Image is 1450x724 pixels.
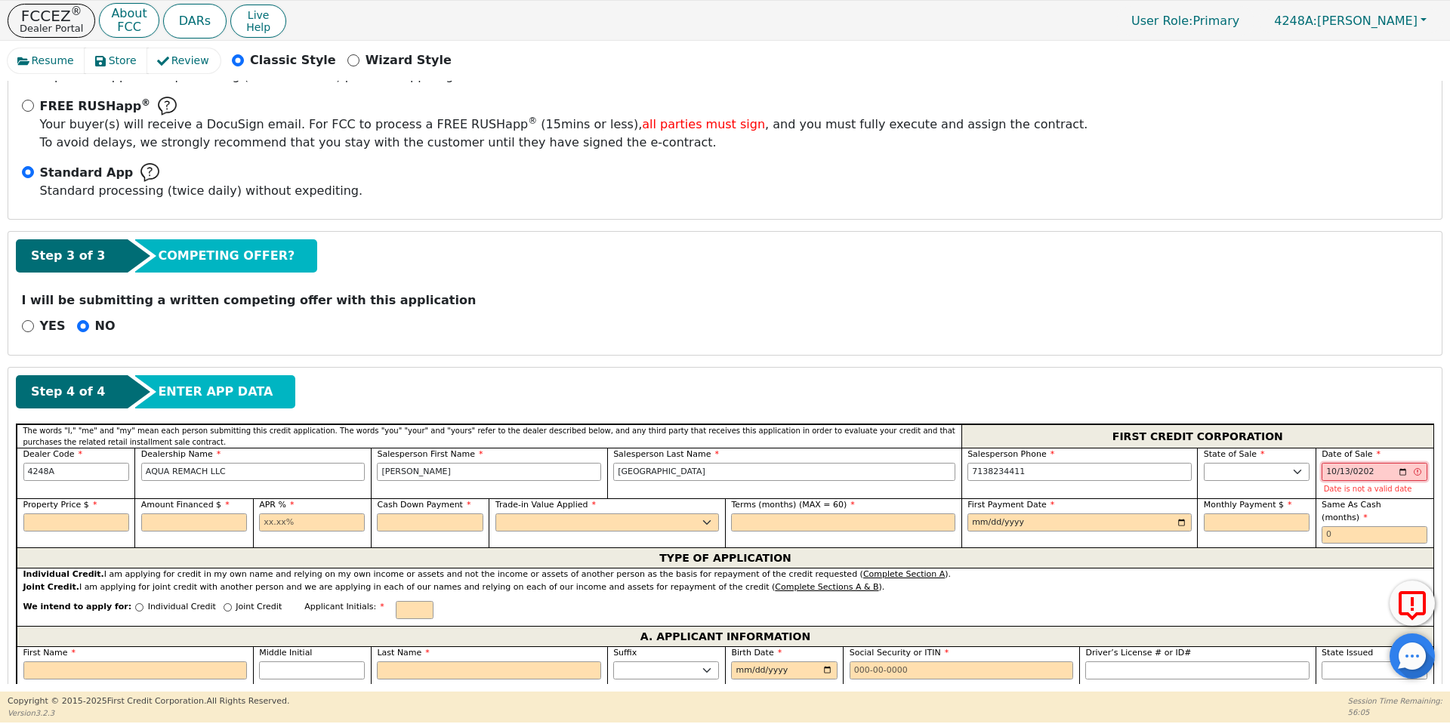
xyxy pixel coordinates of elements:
sup: ® [71,5,82,18]
input: YYYY-MM-DD [731,661,837,679]
p: Buyer 1 SSN Invalid Input [851,683,1072,692]
span: Social Security or ITIN [850,648,949,658]
p: Date is not a valid date [1324,485,1426,493]
img: Help Bubble [158,97,177,116]
p: Classic Style [250,51,336,69]
strong: Individual Credit. [23,569,104,579]
span: Applicant Initials: [304,602,384,612]
span: Step 4 of 4 [31,383,105,401]
p: Dealer Portal [20,23,83,33]
p: Joint Credit [236,601,282,614]
button: Store [85,48,148,73]
span: Date of Sale [1322,449,1381,459]
span: Resume [32,53,74,69]
span: 4248A: [1274,14,1317,28]
sup: ® [141,97,150,108]
p: 56:05 [1348,707,1442,718]
span: We intend to apply for: [23,601,132,626]
span: State of Sale [1204,449,1265,459]
span: Same As Cash (months) [1322,500,1381,522]
sup: ® [528,116,537,126]
span: FIRST CREDIT CORPORATION [1112,427,1283,446]
span: Salesperson Phone [967,449,1054,459]
span: Step 3 of 3 [31,247,105,265]
p: Individual Credit [148,601,216,614]
span: [PERSON_NAME] [1274,14,1418,28]
p: I will be submitting a written competing offer with this application [22,291,1429,310]
p: Copyright © 2015- 2025 First Credit Corporation. [8,695,289,708]
span: Birth Date [731,648,782,658]
button: 4248A:[PERSON_NAME] [1258,9,1442,32]
u: Complete Section A [863,569,945,579]
span: Trade-in Value Applied [495,500,596,510]
p: NO [95,317,116,335]
span: Monthly Payment $ [1204,500,1292,510]
p: FCCEZ [20,8,83,23]
input: 000-00-0000 [850,661,1074,679]
span: COMPETING OFFER? [158,247,295,265]
p: Primary [1116,6,1254,35]
button: DARs [163,4,227,39]
span: State Issued [1322,648,1373,658]
button: LiveHelp [230,5,286,38]
span: First Payment Date [967,500,1054,510]
div: The words "I," "me" and "my" mean each person submitting this credit application. The words "you"... [17,424,961,448]
span: Driver’s License # or ID# [1085,648,1191,658]
input: YYYY-MM-DD [1322,463,1427,481]
u: Complete Sections A & B [775,582,878,592]
span: ENTER APP DATA [158,383,273,401]
span: Your buyer(s) will receive a DocuSign email. For FCC to process a FREE RUSHapp ( 15 mins or less)... [40,117,1088,131]
span: Middle Initial [259,648,312,658]
span: A. APPLICANT INFORMATION [640,627,810,646]
span: Store [109,53,137,69]
span: Salesperson First Name [377,449,483,459]
span: Standard App [40,164,134,182]
input: xx.xx% [259,513,365,531]
button: FCCEZ®Dealer Portal [8,4,95,38]
img: Help Bubble [140,163,159,182]
div: I am applying for joint credit with another person and we are applying in each of our names and r... [23,581,1428,594]
strong: Joint Credit. [23,582,79,592]
button: Report Error to FCC [1390,581,1435,626]
span: all parties must sign [642,117,765,131]
p: YES [40,317,66,335]
span: First Name [23,648,76,658]
span: Dealer Code [23,449,82,459]
p: FCC [111,21,147,33]
span: Suffix [613,648,637,658]
span: Cash Down Payment [377,500,470,510]
span: To avoid delays, we strongly recommend that you stay with the customer until they have signed the... [40,116,1088,152]
input: YYYY-MM-DD [967,513,1192,531]
span: FREE RUSHapp [40,99,151,113]
span: User Role : [1131,14,1192,28]
span: Help [246,21,270,33]
span: Review [171,53,209,69]
button: Review [147,48,221,73]
p: Wizard Style [366,51,452,69]
span: APR % [259,500,294,510]
input: 303-867-5309 x104 [967,463,1192,481]
span: Last Name [377,648,429,658]
span: Salesperson Last Name [613,449,719,459]
button: Resume [8,48,85,73]
input: 0 [1322,526,1427,544]
p: About [111,8,147,20]
button: AboutFCC [99,3,159,39]
span: TYPE OF APPLICATION [659,548,791,568]
span: Terms (months) (MAX = 60) [731,500,847,510]
a: User Role:Primary [1116,6,1254,35]
p: Version 3.2.3 [8,707,289,719]
span: Property Price $ [23,500,97,510]
div: I am applying for credit in my own name and relying on my own income or assets and not the income... [23,568,1428,581]
span: Standard processing (twice daily) without expediting. [40,183,363,198]
span: All Rights Reserved. [206,696,289,706]
span: Live [246,9,270,21]
span: Dealership Name [141,449,221,459]
p: Session Time Remaining: [1348,695,1442,707]
span: Amount Financed $ [141,500,230,510]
